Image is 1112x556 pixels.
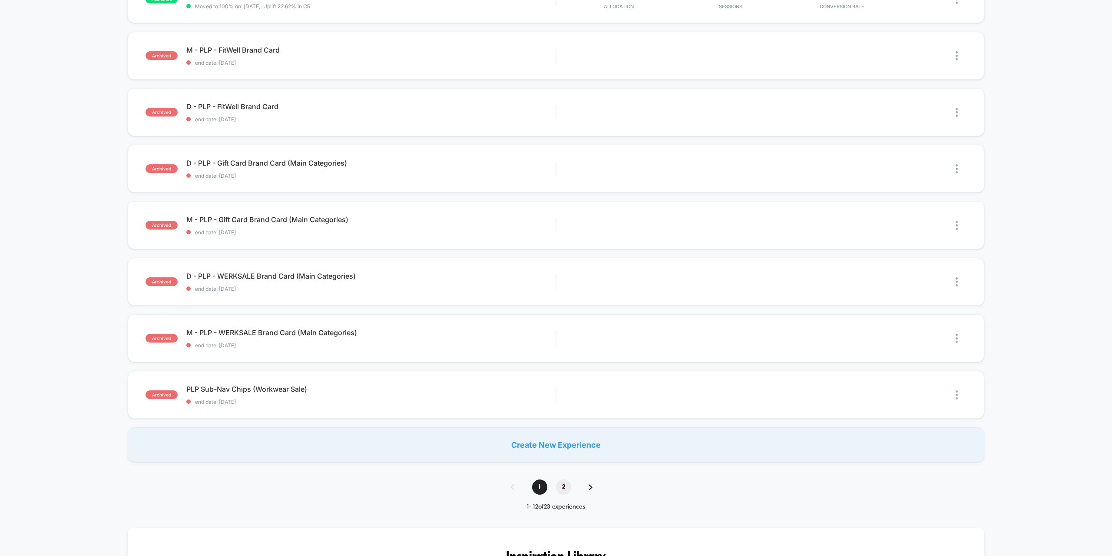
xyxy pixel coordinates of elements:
img: close [956,221,958,230]
span: end date: [DATE] [186,60,556,66]
span: Sessions [677,3,784,10]
span: end date: [DATE] [186,399,556,405]
span: end date: [DATE] [186,229,556,236]
img: close [956,277,958,286]
span: archived [146,277,178,286]
span: end date: [DATE] [186,173,556,179]
span: archived [146,108,178,117]
span: 1 [532,479,547,495]
span: M - PLP - Gift Card Brand Card (Main Categories) [186,215,556,224]
div: Create New Experience [128,427,984,462]
img: close [956,51,958,60]
img: close [956,164,958,173]
span: Allocation [604,3,634,10]
span: M - PLP - WERKSALE Brand Card (Main Categories) [186,328,556,337]
span: end date: [DATE] [186,342,556,349]
img: close [956,390,958,400]
img: close [956,334,958,343]
span: D - PLP - WERKSALE Brand Card (Main Categories) [186,272,556,280]
img: pagination forward [589,484,592,490]
span: D - PLP - Gift Card Brand Card (Main Categories) [186,159,556,167]
span: M - PLP - FitWell Brand Card [186,46,556,54]
span: end date: [DATE] [186,286,556,292]
span: Moved to 100% on: [DATE] . Uplift: 22.62% in CR [195,3,311,10]
span: D - PLP - FitWell Brand Card [186,102,556,111]
span: archived [146,390,178,399]
img: close [956,108,958,117]
span: 2 [556,479,571,495]
span: archived [146,221,178,230]
div: 1 - 12 of 23 experiences [502,503,610,511]
span: archived [146,164,178,173]
span: end date: [DATE] [186,116,556,123]
span: archived [146,334,178,343]
span: PLP Sub-Nav Chips (Workwear Sale) [186,385,556,393]
span: archived [146,51,178,60]
span: CONVERSION RATE [788,3,896,10]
